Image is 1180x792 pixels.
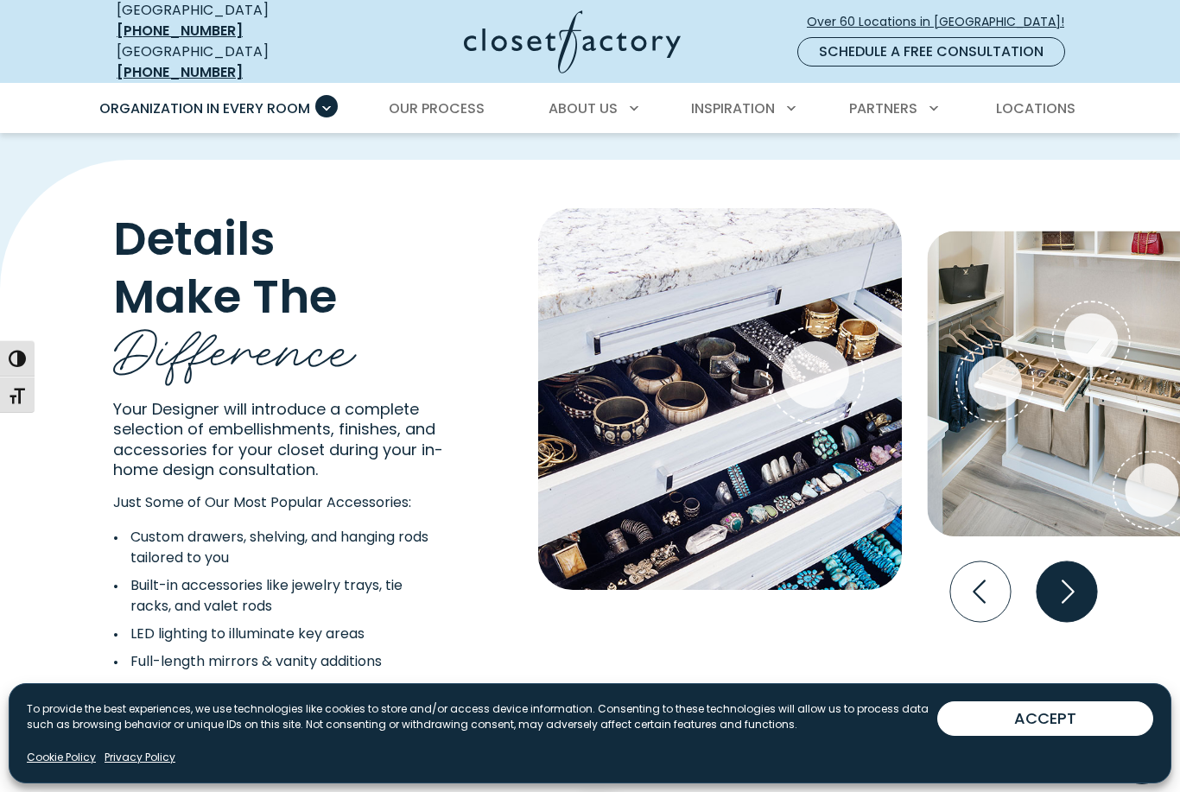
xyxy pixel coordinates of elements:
[27,750,96,765] a: Cookie Policy
[113,302,357,388] span: Difference
[538,208,902,590] img: Velvet jewelry drawers
[549,98,618,118] span: About Us
[113,398,443,480] span: Your Designer will introduce a complete selection of embellishments, finishes, and accessories fo...
[113,206,276,271] span: Details
[464,10,681,73] img: Closet Factory Logo
[105,750,175,765] a: Privacy Policy
[117,62,243,82] a: [PHONE_NUMBER]
[117,41,328,83] div: [GEOGRAPHIC_DATA]
[113,527,443,568] li: Custom drawers, shelving, and hanging rods tailored to you
[113,624,443,644] li: LED lighting to illuminate key areas
[389,98,485,118] span: Our Process
[1030,554,1104,629] button: Next slide
[937,701,1153,736] button: ACCEPT
[113,651,443,672] li: Full-length mirrors & vanity additions
[27,701,937,732] p: To provide the best experiences, we use technologies like cookies to store and/or access device i...
[117,21,243,41] a: [PHONE_NUMBER]
[797,37,1065,67] a: Schedule a Free Consultation
[849,98,917,118] span: Partners
[113,679,443,700] li: Custom closet islands for extra storage
[996,98,1075,118] span: Locations
[113,492,498,513] p: Just Some of Our Most Popular Accessories:
[99,98,310,118] span: Organization in Every Room
[943,554,1018,629] button: Previous slide
[87,85,1093,133] nav: Primary Menu
[807,13,1078,31] span: Over 60 Locations in [GEOGRAPHIC_DATA]!
[113,263,337,328] span: Make The
[691,98,775,118] span: Inspiration
[806,7,1079,37] a: Over 60 Locations in [GEOGRAPHIC_DATA]!
[113,575,443,617] li: Built-in accessories like jewelry trays, tie racks, and valet rods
